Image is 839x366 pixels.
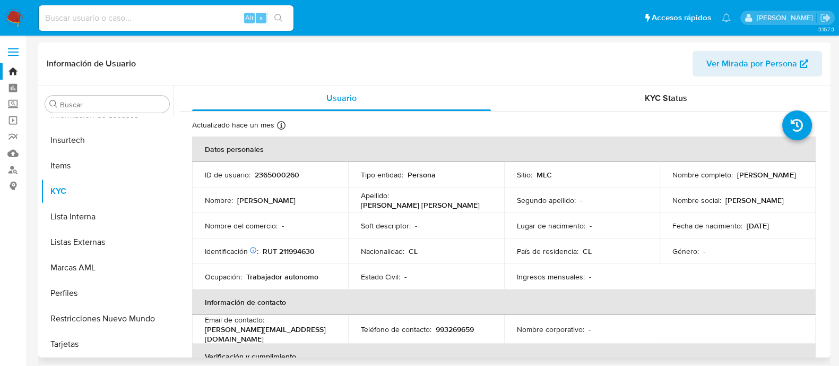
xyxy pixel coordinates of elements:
p: - [282,221,284,231]
p: Ingresos mensuales : [517,272,585,282]
span: s [260,13,263,23]
span: Ver Mirada por Persona [706,51,797,76]
a: Notificaciones [722,13,731,22]
button: Tarjetas [41,331,174,357]
p: Nombre completo : [672,170,733,180]
p: CL [583,246,592,256]
p: [PERSON_NAME] [237,195,296,205]
button: Items [41,153,174,178]
p: [PERSON_NAME][EMAIL_ADDRESS][DOMAIN_NAME] [205,325,331,344]
p: 993269659 [436,325,474,334]
p: Apellido : [361,191,389,200]
p: Persona [408,170,436,180]
input: Buscar [60,100,165,109]
p: Actualizado hace un mes [192,120,274,130]
p: Nombre : [205,195,233,205]
p: [PERSON_NAME] [PERSON_NAME] [361,200,480,210]
button: Marcas AML [41,255,174,280]
p: Fecha de nacimiento : [672,221,742,231]
p: Soft descriptor : [361,221,411,231]
p: 2365000260 [255,170,299,180]
p: [PERSON_NAME] [725,195,784,205]
button: Restricciones Nuevo Mundo [41,306,174,331]
button: KYC [41,178,174,204]
button: Listas Externas [41,229,174,255]
p: aline.magdaleno@mercadolibre.com [756,13,816,23]
p: - [404,272,406,282]
p: - [589,325,591,334]
button: Ver Mirada por Persona [693,51,822,76]
p: Sitio : [517,170,532,180]
button: Lista Interna [41,204,174,229]
button: Insurtech [41,127,174,153]
p: Teléfono de contacto : [361,325,431,334]
input: Buscar usuario o caso... [39,11,293,25]
p: - [590,221,592,231]
p: Segundo apellido : [517,195,576,205]
span: KYC Status [645,92,687,104]
p: MLC [537,170,552,180]
h1: Información de Usuario [47,58,136,69]
p: Nombre del comercio : [205,221,278,231]
button: Perfiles [41,280,174,306]
span: Alt [245,13,254,23]
p: Nacionalidad : [361,246,404,256]
p: Tipo entidad : [361,170,403,180]
p: - [703,246,705,256]
th: Datos personales [192,137,816,162]
p: País de residencia : [517,246,578,256]
a: Salir [820,12,831,23]
p: ID de usuario : [205,170,250,180]
p: RUT 211994630 [263,246,315,256]
p: [PERSON_NAME] [737,170,795,180]
p: Lugar de nacimiento : [517,221,585,231]
p: - [589,272,591,282]
th: Información de contacto [192,290,816,315]
p: - [580,195,582,205]
p: Nombre social : [672,195,721,205]
p: Email de contacto : [205,315,264,325]
p: Identificación : [205,246,258,256]
p: Nombre corporativo : [517,325,584,334]
button: Buscar [49,100,58,108]
p: Estado Civil : [361,272,400,282]
span: Usuario [326,92,357,104]
p: [DATE] [747,221,769,231]
p: Ocupación : [205,272,242,282]
p: - [415,221,417,231]
button: search-icon [267,11,289,25]
span: Accesos rápidos [652,12,711,23]
p: Género : [672,246,699,256]
p: Trabajador autonomo [246,272,318,282]
p: CL [409,246,418,256]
